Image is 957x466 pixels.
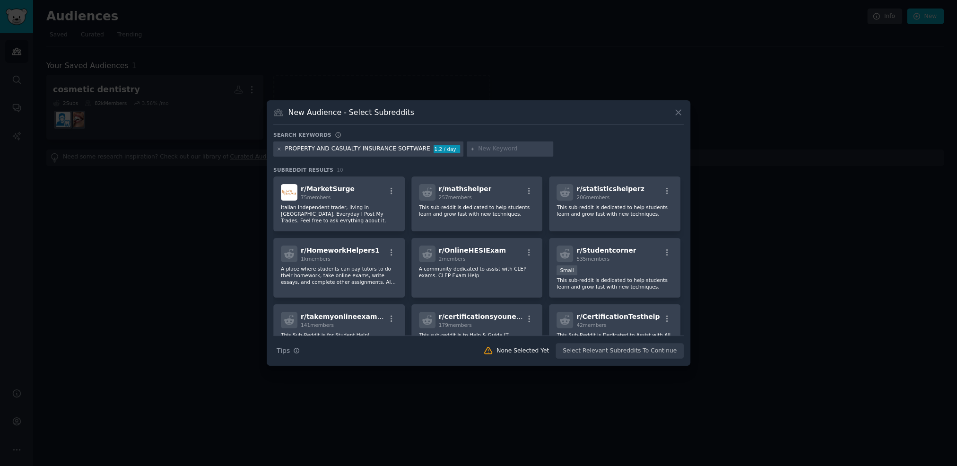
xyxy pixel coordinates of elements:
span: Tips [277,346,290,356]
span: 257 members [439,194,472,200]
p: This Sub-Reddit is Dedicated to Assist with All Types of Online Certifications and Computer Based... [557,332,673,352]
p: This Sub-Reddit is for Student Help! [281,332,397,338]
span: Subreddit Results [273,167,333,173]
div: Small [557,265,577,275]
span: r/ Studentcorner [576,246,636,254]
span: 75 members [301,194,331,200]
p: This sub-reddit is dedicated to help students learn and grow fast with new techniques. [557,204,673,217]
div: PROPERTY AND CASUALTY INSURANCE SOFTWARE [285,145,430,153]
span: r/ statisticshelperz [576,185,644,193]
p: Italian Independent trader, living in [GEOGRAPHIC_DATA]. Everyday I Post My Trades. Feel free to ... [281,204,397,224]
input: New Keyword [478,145,550,153]
p: This sub-reddit is dedicated to help students learn and grow fast with new techniques. [557,277,673,290]
span: 535 members [576,256,609,262]
span: r/ certificationsyouneed [439,313,525,320]
span: r/ mathshelper [439,185,492,193]
span: r/ HomeworkHelpers1 [301,246,380,254]
h3: Search keywords [273,132,331,138]
span: 206 members [576,194,609,200]
span: r/ MarketSurge [301,185,355,193]
p: This sub-reddit is dedicated to help students learn and grow fast with new techniques. [419,204,535,217]
span: r/ CertificationTesthelp [576,313,660,320]
span: 10 [337,167,343,173]
span: r/ takemyonlineexam_Help [301,313,398,320]
p: This sub-reddit is to Help & Guide IT individuals in Online Certification [419,332,535,345]
span: 42 members [576,322,606,328]
span: 1k members [301,256,331,262]
p: A place where students can pay tutors to do their homework, take online exams, write essays, and ... [281,265,397,285]
span: r/ OnlineHESIExam [439,246,506,254]
h3: New Audience - Select Subreddits [288,107,414,117]
img: MarketSurge [281,184,297,201]
span: 179 members [439,322,472,328]
p: A community dedicated to assist with CLEP exams. CLEP Exam Help [419,265,535,279]
span: 2 members [439,256,466,262]
div: None Selected Yet [496,347,549,355]
span: 141 members [301,322,334,328]
button: Tips [273,343,303,359]
div: 1.2 / day [434,145,460,153]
